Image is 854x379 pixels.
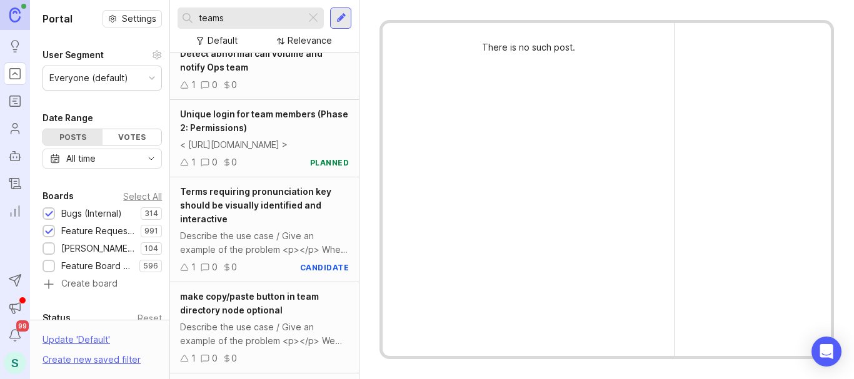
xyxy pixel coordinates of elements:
[43,11,73,26] h1: Portal
[122,12,156,25] span: Settings
[4,62,26,85] a: Portal
[212,352,218,365] div: 0
[208,34,238,47] div: Default
[138,315,162,322] div: Reset
[170,39,359,100] a: Detect abnormal call volume and notify Ops team100
[144,244,158,253] p: 104
[43,310,71,325] div: Status
[170,282,359,373] a: make copy/paste button in team directory node optionalDescribe the use case / Give an example of ...
[61,242,134,255] div: [PERSON_NAME] (Public)
[9,7,21,22] img: Canny Home
[4,200,26,222] a: Reporting
[180,138,349,152] div: < [URL][DOMAIN_NAME] >
[4,145,26,167] a: Autopilot
[231,352,237,365] div: 0
[103,10,162,27] button: Settings
[66,152,96,165] div: All time
[144,226,158,236] p: 991
[180,291,319,315] span: make copy/paste button in team directory node optional
[16,320,29,332] span: 99
[43,111,93,126] div: Date Range
[43,47,104,62] div: User Segment
[4,35,26,57] a: Ideas
[191,155,196,169] div: 1
[4,90,26,112] a: Roadmaps
[180,320,349,348] div: Describe the use case / Give an example of the problem <p></p> We have the new Team Directory Nod...
[4,352,26,374] button: S
[212,260,218,274] div: 0
[103,129,162,145] div: Votes
[231,155,237,169] div: 0
[61,224,134,238] div: Feature Requests (Internal)
[49,71,128,85] div: Everyone (default)
[43,129,103,145] div: Posts
[43,333,110,353] div: Update ' Default '
[170,100,359,177] a: Unique login for team members (Phase 2: Permissions)< [URL][DOMAIN_NAME] >100planned
[4,324,26,347] button: Notifications
[310,157,349,168] div: planned
[61,207,122,220] div: Bugs (Internal)
[4,172,26,195] a: Changelog
[180,109,348,133] span: Unique login for team members (Phase 2: Permissions)
[4,297,26,319] button: Announcements
[43,353,141,367] div: Create new saved filter
[143,261,158,271] p: 596
[212,78,218,92] div: 0
[231,260,237,274] div: 0
[403,43,654,52] div: There is no such post.
[141,154,161,164] svg: toggle icon
[288,34,332,47] div: Relevance
[4,117,26,140] a: Users
[61,259,133,273] div: Feature Board Sandbox [DATE]
[4,269,26,292] button: Send to Autopilot
[123,193,162,200] div: Select All
[170,177,359,282] a: Terms requiring pronunciation key should be visually identified and interactiveDescribe the use c...
[144,209,158,219] p: 314
[43,189,74,204] div: Boards
[191,78,196,92] div: 1
[191,260,196,274] div: 1
[191,352,196,365] div: 1
[199,11,301,25] input: Search...
[43,279,162,290] a: Create board
[180,186,331,224] span: Terms requiring pronunciation key should be visually identified and interactive
[231,78,237,92] div: 0
[811,337,841,367] div: Open Intercom Messenger
[300,262,349,273] div: candidate
[180,229,349,257] div: Describe the use case / Give an example of the problem <p></p> When an agent is on a call and is ...
[212,155,218,169] div: 0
